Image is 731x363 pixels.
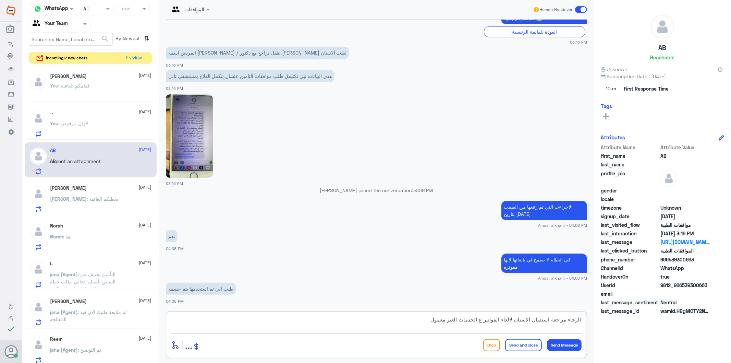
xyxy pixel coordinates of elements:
[50,223,63,229] h5: Norah
[601,256,659,263] span: phone_number
[601,265,659,272] span: ChannelId
[538,275,587,281] span: Amaal alknani - 04:08 PM
[30,336,47,353] img: defaultAdmin.png
[601,247,659,254] span: last_clicked_button
[601,152,659,160] span: first_name
[63,234,71,239] span: : هنا
[660,221,710,229] span: موافقات الطبية
[185,339,192,351] span: ...
[601,66,628,73] span: Unknown
[601,221,659,229] span: last_visited_flow
[601,103,612,109] h6: Tags
[166,246,184,251] span: 04:08 PM
[601,187,659,194] span: gender
[78,347,101,353] span: : تم التوضيح
[30,261,47,278] img: defaultAdmin.png
[601,282,659,289] span: UserId
[50,309,127,322] span: : تم متابعة طلبك الان قيد المعالجة
[139,297,151,304] span: [DATE]
[101,33,109,45] button: search
[601,161,659,168] span: last_name
[139,184,151,190] span: [DATE]
[660,307,710,315] span: wamid.HBgMOTY2NTM5MzAwNjYzFQIAEhgUM0E3QTMzQ0QyNTEzMUUyMjdDNUMA
[660,170,678,187] img: defaultAdmin.png
[50,110,54,116] h5: ،،
[601,290,659,297] span: email
[601,307,659,315] span: last_message_id
[50,120,59,126] span: You
[660,256,710,263] span: 966539300663
[659,44,667,52] h5: AB
[50,298,87,304] h5: Abu Nawaf
[601,204,659,211] span: timezone
[660,230,710,237] span: 2025-08-20T12:16:48.439Z
[166,283,236,295] p: 20/8/2025, 4:08 PM
[660,196,710,203] span: null
[484,26,585,37] div: العودة للقائمة الرئيسية
[660,273,710,280] span: true
[660,290,710,297] span: null
[33,4,43,14] img: whatsapp.png
[601,134,625,140] h6: Attributes
[50,234,63,239] span: Norah
[660,152,710,160] span: AB
[7,325,15,333] i: check
[624,85,669,92] span: First Response Time
[101,35,109,43] span: search
[50,73,87,79] h5: ابو ابراهيم
[601,73,724,80] span: Subscription Date : [DATE]
[123,52,145,64] button: Preview
[30,185,47,202] img: defaultAdmin.png
[660,247,710,254] span: الموافقات الطبية
[113,33,142,46] span: By Newest
[547,339,582,351] button: Send Message
[50,271,116,292] span: : التأمين يختلف عن السابق تأمينك الحالي يطلب خطة علاجية اولية قبل البوتكس
[660,299,710,306] span: 0
[540,7,573,13] span: Human Handover
[139,222,151,228] span: [DATE]
[30,110,47,127] img: defaultAdmin.png
[50,148,56,153] h5: AB
[412,187,433,193] span: 04:08 PM
[483,339,500,351] button: Drop
[660,204,710,211] span: Unknown
[56,158,101,164] span: sent an attachment
[185,337,192,353] button: ...
[660,238,710,246] a: [URL][DOMAIN_NAME]
[50,185,87,191] h5: Ahmed Aldryhim
[660,282,710,289] span: 9812_966539300663
[660,213,710,220] span: 2025-08-20T12:08:22.291Z
[139,72,151,79] span: [DATE]
[601,213,659,220] span: signup_date
[30,148,47,165] img: defaultAdmin.png
[46,55,88,61] span: incoming 2 new chats
[139,260,151,266] span: [DATE]
[538,222,587,228] span: Amaal alknani - 04:08 PM
[87,196,119,202] span: : يعطيكم العافيه
[119,5,131,14] div: Tags
[166,94,213,178] img: 1083890987252900.jpg
[29,33,112,45] input: Search by Name, Local etc…
[30,73,47,91] img: defaultAdmin.png
[166,86,183,91] span: 03:16 PM
[166,230,178,242] p: 20/8/2025, 4:08 PM
[50,336,63,342] h5: Reem
[50,83,59,89] span: You
[144,33,150,44] i: ⇅
[30,223,47,240] img: defaultAdmin.png
[501,201,587,220] p: 20/8/2025, 4:08 PM
[139,147,151,153] span: [DATE]
[601,196,659,203] span: locale
[166,47,349,59] p: 20/8/2025, 3:16 PM
[50,158,56,164] span: AB
[166,187,587,194] p: [PERSON_NAME] joined the conversation
[50,347,78,353] span: jana (Agent)
[601,230,659,237] span: last_interaction
[50,271,78,277] span: jana (Agent)
[166,70,334,82] p: 20/8/2025, 3:16 PM
[660,187,710,194] span: null
[651,15,674,38] img: defaultAdmin.png
[50,261,53,267] h5: L
[30,298,47,316] img: defaultAdmin.png
[59,120,88,126] span: : لازال مرفوض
